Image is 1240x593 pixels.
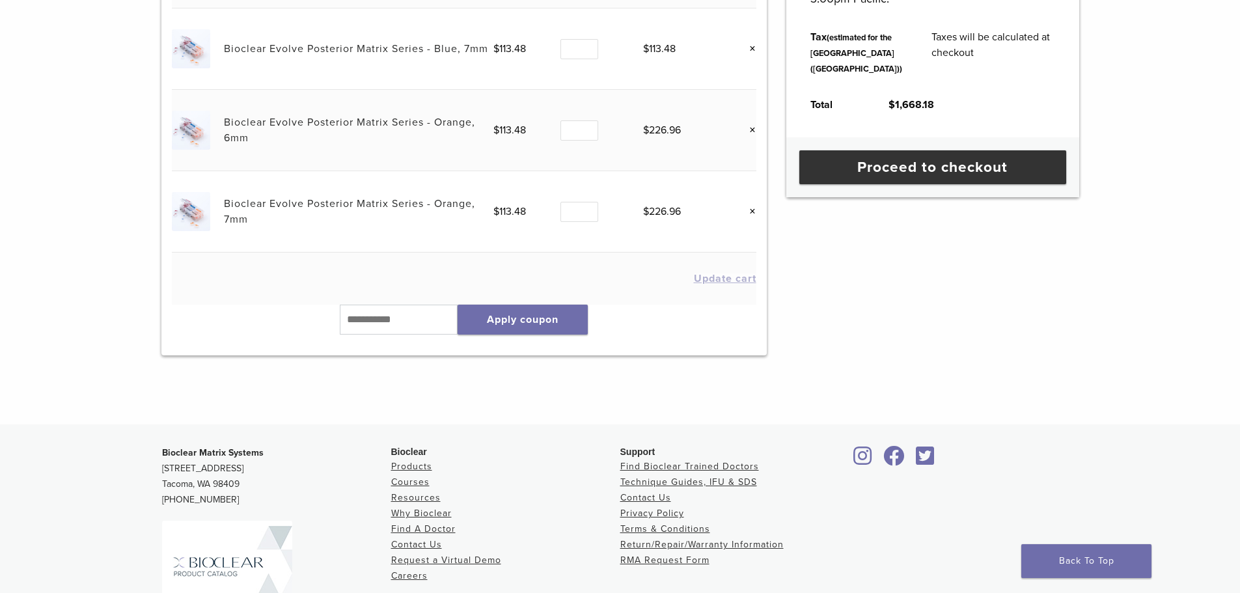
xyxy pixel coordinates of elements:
[739,122,756,139] a: Remove this item
[912,454,939,467] a: Bioclear
[810,33,902,74] small: (estimated for the [GEOGRAPHIC_DATA] ([GEOGRAPHIC_DATA]))
[172,192,210,230] img: Bioclear Evolve Posterior Matrix Series - Orange, 7mm
[694,273,756,284] button: Update cart
[391,461,432,472] a: Products
[796,19,917,87] th: Tax
[799,150,1066,184] a: Proceed to checkout
[172,111,210,149] img: Bioclear Evolve Posterior Matrix Series - Orange, 6mm
[620,555,710,566] a: RMA Request Form
[849,454,877,467] a: Bioclear
[493,205,526,218] bdi: 113.48
[458,305,588,335] button: Apply coupon
[917,19,1069,87] td: Taxes will be calculated at checkout
[620,447,655,457] span: Support
[796,87,874,123] th: Total
[889,98,895,111] span: $
[391,508,452,519] a: Why Bioclear
[620,539,784,550] a: Return/Repair/Warranty Information
[391,570,428,581] a: Careers
[391,523,456,534] a: Find A Doctor
[493,124,499,137] span: $
[643,124,649,137] span: $
[620,461,759,472] a: Find Bioclear Trained Doctors
[620,523,710,534] a: Terms & Conditions
[162,445,391,508] p: [STREET_ADDRESS] Tacoma, WA 98409 [PHONE_NUMBER]
[739,203,756,220] a: Remove this item
[224,116,475,145] a: Bioclear Evolve Posterior Matrix Series - Orange, 6mm
[620,508,684,519] a: Privacy Policy
[643,124,681,137] bdi: 226.96
[391,555,501,566] a: Request a Virtual Demo
[391,539,442,550] a: Contact Us
[620,492,671,503] a: Contact Us
[493,42,499,55] span: $
[643,42,676,55] bdi: 113.48
[224,42,488,55] a: Bioclear Evolve Posterior Matrix Series - Blue, 7mm
[172,29,210,68] img: Bioclear Evolve Posterior Matrix Series - Blue, 7mm
[1021,544,1151,578] a: Back To Top
[224,197,475,226] a: Bioclear Evolve Posterior Matrix Series - Orange, 7mm
[879,454,909,467] a: Bioclear
[391,476,430,488] a: Courses
[493,124,526,137] bdi: 113.48
[391,492,441,503] a: Resources
[391,447,427,457] span: Bioclear
[162,447,264,458] strong: Bioclear Matrix Systems
[739,40,756,57] a: Remove this item
[643,205,681,218] bdi: 226.96
[620,476,757,488] a: Technique Guides, IFU & SDS
[643,205,649,218] span: $
[643,42,649,55] span: $
[889,98,934,111] bdi: 1,668.18
[493,205,499,218] span: $
[493,42,526,55] bdi: 113.48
